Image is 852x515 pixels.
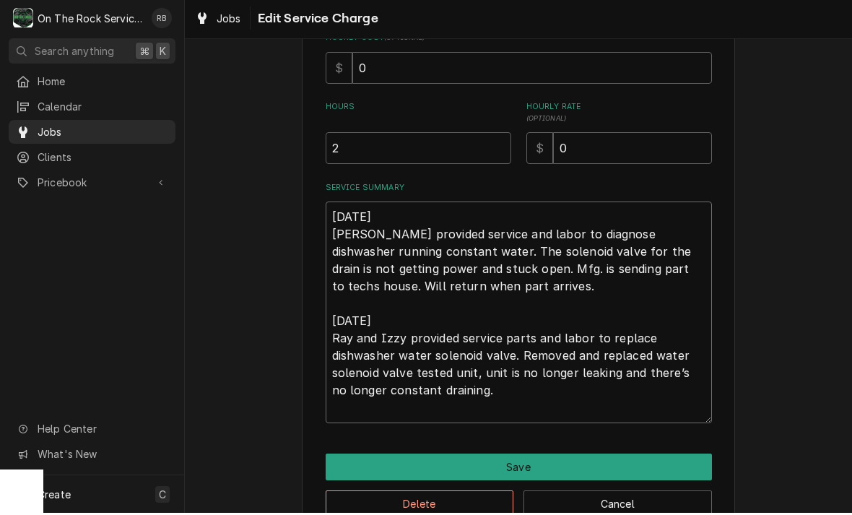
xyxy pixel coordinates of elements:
span: Pricebook [38,177,147,192]
span: Help Center [38,423,167,438]
div: $ [526,134,553,166]
div: O [13,10,33,30]
span: Search anything [35,46,114,61]
span: Clients [38,152,168,167]
a: Clients [9,147,175,171]
a: Go to Help Center [9,419,175,443]
a: Go to What's New [9,444,175,468]
a: Jobs [9,122,175,146]
div: Service Summary [326,184,712,425]
span: Calendar [38,101,168,116]
button: Search anything⌘K [9,40,175,66]
a: Jobs [189,9,247,33]
label: Hours [326,103,511,126]
span: Jobs [38,126,168,142]
div: [object Object] [526,103,712,166]
div: [object Object] [326,103,511,166]
a: Calendar [9,97,175,121]
textarea: [DATE] [PERSON_NAME] provided service and labor to diagnose dishwasher running constant water. Th... [326,204,712,425]
a: Go to Pricebook [9,173,175,196]
span: Edit Service Charge [253,11,378,30]
span: ⌘ [139,46,149,61]
a: Home [9,72,175,95]
span: K [160,46,166,61]
button: Save [326,456,712,482]
div: Ray Beals's Avatar [152,10,172,30]
div: On The Rock Services's Avatar [13,10,33,30]
span: Home [38,76,168,91]
span: C [159,489,166,504]
div: RB [152,10,172,30]
label: Hourly Rate [526,103,712,126]
span: ( optional ) [526,116,567,124]
div: Button Group Row [326,456,712,482]
div: On The Rock Services [38,13,144,28]
div: $ [326,54,352,86]
span: What's New [38,449,167,464]
span: Create [38,490,71,503]
span: Jobs [217,13,241,28]
div: Hourly Cost [326,34,712,85]
label: Service Summary [326,184,712,196]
